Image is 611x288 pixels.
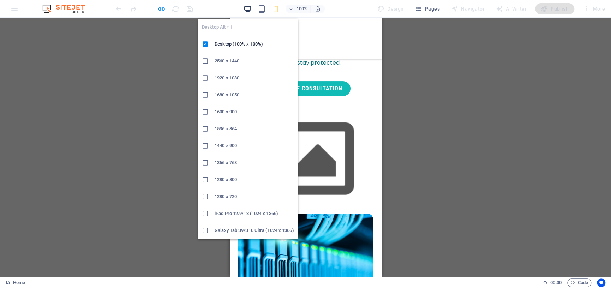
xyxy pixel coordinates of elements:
i: On resize automatically adjust zoom level to fit chosen device. [315,6,321,12]
button: 3 [19,200,29,203]
h6: 1680 x 1050 [215,91,294,99]
h6: 2560 x 1440 [215,57,294,65]
h6: 100% [296,5,307,13]
span: Pages [415,5,439,12]
h6: 1600 x 900 [215,108,294,116]
span: : [555,280,556,285]
h6: iPad Pro 12.9/13 (1024 x 1366) [215,209,294,218]
img: Editor Logo [41,5,94,13]
span: 00 00 [550,278,561,287]
a: Get a Free Consultation [31,64,121,78]
button: 100% [286,5,311,13]
div: Design (Ctrl+Alt+Y) [375,3,407,14]
h6: Desktop (100% x 100%) [215,40,294,48]
h6: 1536 x 864 [215,125,294,133]
span: Code [570,278,588,287]
a: Click to cancel selection. Double-click to open Pages [6,278,25,287]
h6: 1280 x 720 [215,192,294,201]
h6: 1440 × 900 [215,142,294,150]
h6: 1280 x 800 [215,175,294,184]
button: 1 [19,183,29,186]
button: Code [567,278,591,287]
h6: 1366 x 768 [215,158,294,167]
h6: Session time [543,278,562,287]
h6: Galaxy Tab S9/S10 Ultra (1024 x 1366) [215,226,294,235]
button: Usercentrics [597,278,605,287]
button: 2 [19,191,29,194]
button: Menu [8,31,17,32]
button: Pages [412,3,442,14]
h6: 1920 x 1080 [215,74,294,82]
